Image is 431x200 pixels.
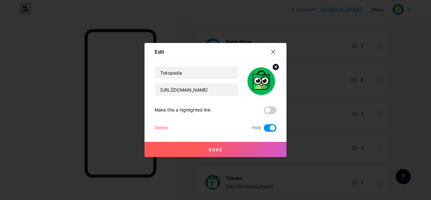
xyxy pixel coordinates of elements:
[155,106,211,114] div: Make this a highlighted link
[252,124,261,132] span: Hide
[246,66,276,96] img: link_thumbnail
[145,142,286,157] button: Save
[155,66,238,79] input: Title
[155,83,238,96] input: URL
[209,147,223,152] span: Save
[155,124,168,132] div: Delete
[155,48,164,56] div: Edit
